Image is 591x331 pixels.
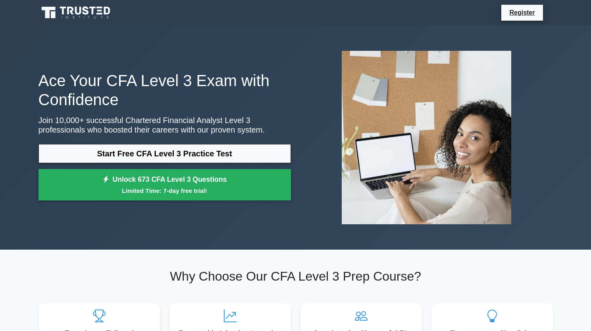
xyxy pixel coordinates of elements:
[39,71,291,109] h1: Ace Your CFA Level 3 Exam with Confidence
[39,269,553,284] h2: Why Choose Our CFA Level 3 Prep Course?
[48,186,281,195] small: Limited Time: 7-day free trial!
[39,169,291,201] a: Unlock 673 CFA Level 3 QuestionsLimited Time: 7-day free trial!
[39,115,291,135] p: Join 10,000+ successful Chartered Financial Analyst Level 3 professionals who boosted their caree...
[504,8,539,17] a: Register
[39,144,291,163] a: Start Free CFA Level 3 Practice Test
